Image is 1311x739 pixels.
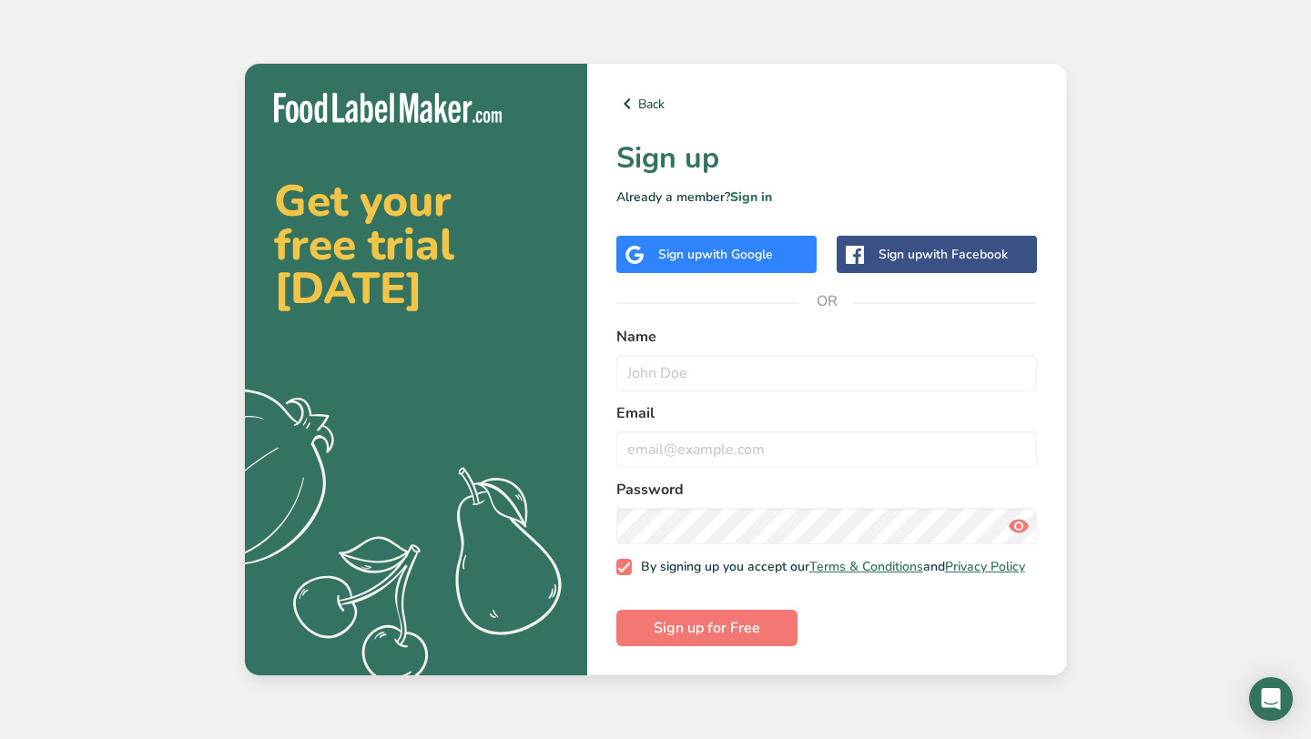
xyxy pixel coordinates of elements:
[654,617,760,639] span: Sign up for Free
[616,479,1038,501] label: Password
[632,559,1025,575] span: By signing up you accept our and
[1249,677,1293,721] div: Open Intercom Messenger
[730,188,772,206] a: Sign in
[809,558,923,575] a: Terms & Conditions
[616,610,798,646] button: Sign up for Free
[799,274,854,329] span: OR
[616,402,1038,424] label: Email
[616,355,1038,391] input: John Doe
[274,93,502,123] img: Food Label Maker
[945,558,1025,575] a: Privacy Policy
[702,246,773,263] span: with Google
[658,245,773,264] div: Sign up
[274,179,558,310] h2: Get your free trial [DATE]
[879,245,1008,264] div: Sign up
[616,137,1038,180] h1: Sign up
[922,246,1008,263] span: with Facebook
[616,187,1038,207] p: Already a member?
[616,93,1038,115] a: Back
[616,326,1038,348] label: Name
[616,431,1038,468] input: email@example.com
